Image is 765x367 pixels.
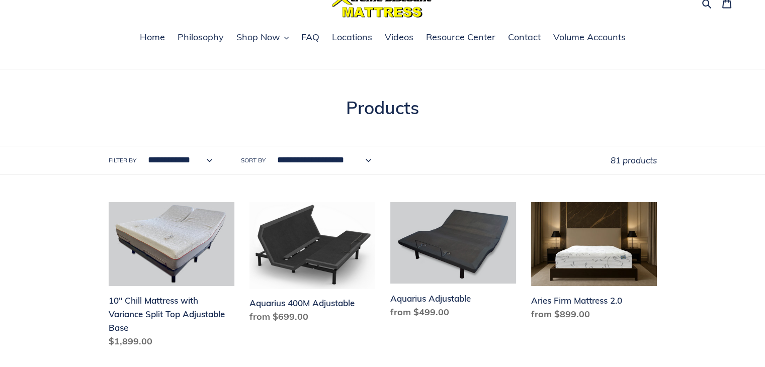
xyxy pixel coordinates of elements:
button: Shop Now [231,30,294,45]
a: Volume Accounts [548,30,631,45]
span: Contact [508,31,541,43]
label: Filter by [109,156,136,165]
a: 10" Chill Mattress with Variance Split Top Adjustable Base [109,202,234,352]
a: Aquarius Adjustable [390,202,516,322]
span: Products [346,97,419,119]
a: Locations [327,30,377,45]
span: 81 products [611,155,657,165]
span: Philosophy [178,31,224,43]
span: Home [140,31,165,43]
span: FAQ [301,31,319,43]
a: Home [135,30,170,45]
a: FAQ [296,30,324,45]
a: Aries Firm Mattress 2.0 [531,202,657,325]
span: Volume Accounts [553,31,626,43]
a: Videos [380,30,418,45]
span: Resource Center [426,31,495,43]
a: Contact [503,30,546,45]
span: Videos [385,31,413,43]
span: Shop Now [236,31,280,43]
label: Sort by [241,156,266,165]
a: Philosophy [173,30,229,45]
span: Locations [332,31,372,43]
a: Aquarius 400M Adjustable [249,202,375,327]
a: Resource Center [421,30,500,45]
